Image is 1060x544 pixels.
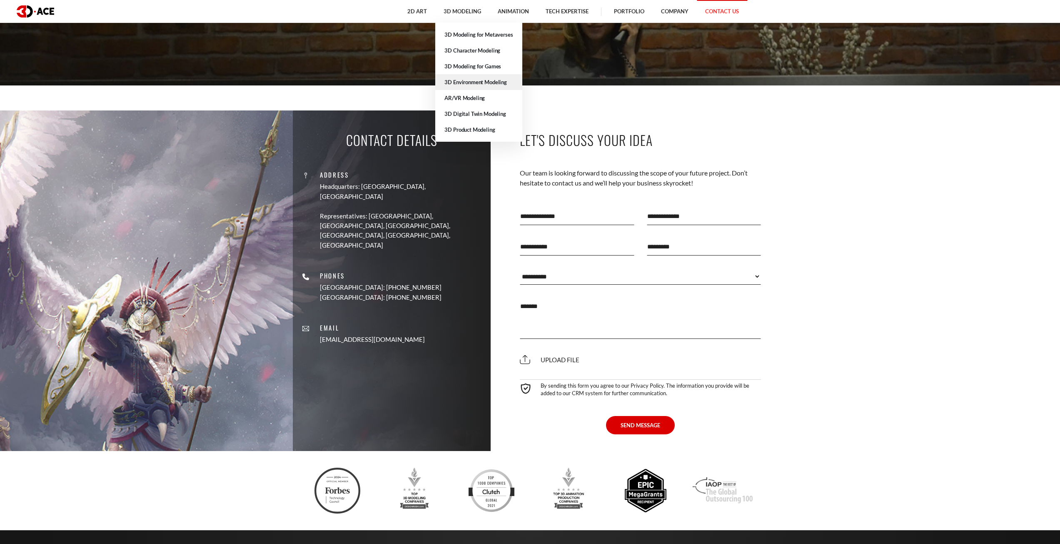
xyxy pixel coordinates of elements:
a: Headquarters: [GEOGRAPHIC_DATA], [GEOGRAPHIC_DATA] Representatives: [GEOGRAPHIC_DATA], [GEOGRAPHI... [320,182,484,250]
p: Email [320,323,425,333]
a: 3D Character Modeling [435,43,522,58]
img: Clutch top developers [469,468,514,514]
a: 3D Modeling for Games [435,58,522,74]
p: Contact Details [346,130,437,149]
img: Iaop award [693,468,753,514]
p: Representatives: [GEOGRAPHIC_DATA], [GEOGRAPHIC_DATA], [GEOGRAPHIC_DATA], [GEOGRAPHIC_DATA], [GEO... [320,211,484,251]
img: Epic megagrants recipient [623,468,668,514]
div: By sending this form you agree to our Privacy Policy. The information you provide will be added t... [520,379,761,397]
img: logo dark [17,5,54,18]
a: [EMAIL_ADDRESS][DOMAIN_NAME] [320,335,425,345]
img: Top 3d modeling companies designrush award 2023 [392,468,437,514]
p: Address [320,170,484,180]
a: AR/VR Modeling [435,90,522,106]
a: 3D Product Modeling [435,122,522,138]
p: Our team is looking forward to discussing the scope of your future project. Don’t hesitate to con... [520,168,761,188]
p: Headquarters: [GEOGRAPHIC_DATA], [GEOGRAPHIC_DATA] [320,182,484,201]
p: [GEOGRAPHIC_DATA]: [PHONE_NUMBER] [320,293,441,302]
a: 3D Environment Modeling [435,74,522,90]
button: SEND MESSAGE [606,416,675,434]
img: Top 3d animation production companies designrush 2023 [546,468,591,514]
p: [GEOGRAPHIC_DATA]: [PHONE_NUMBER] [320,283,441,293]
img: Ftc badge 3d ace 2024 [314,468,360,514]
p: Phones [320,271,441,281]
a: 3D Digital Twin Modeling [435,106,522,122]
p: Let's Discuss Your Idea [520,130,761,149]
a: 3D Modeling for Metaverses [435,27,522,43]
span: Upload file [520,356,579,364]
